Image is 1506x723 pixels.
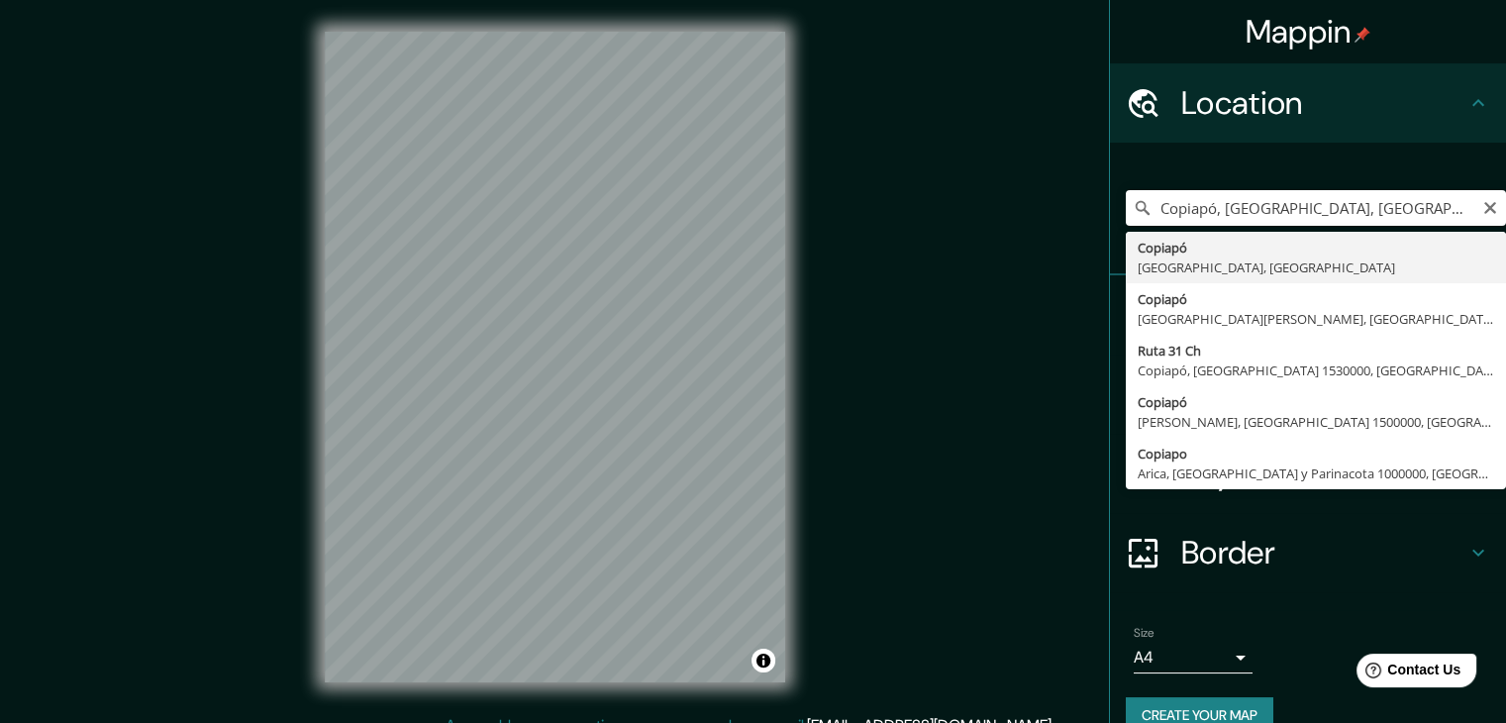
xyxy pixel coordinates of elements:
[1138,258,1494,277] div: [GEOGRAPHIC_DATA], [GEOGRAPHIC_DATA]
[1482,197,1498,216] button: Clear
[1110,434,1506,513] div: Layout
[1330,646,1484,701] iframe: Help widget launcher
[1110,275,1506,355] div: Pins
[1134,625,1155,642] label: Size
[1138,464,1494,483] div: Arica, [GEOGRAPHIC_DATA] y Parinacota 1000000, [GEOGRAPHIC_DATA]
[1110,513,1506,592] div: Border
[1181,533,1466,572] h4: Border
[1138,444,1494,464] div: Copiapo
[1355,27,1370,43] img: pin-icon.png
[1126,190,1506,226] input: Pick your city or area
[1138,392,1494,412] div: Copiapó
[1138,412,1494,432] div: [PERSON_NAME], [GEOGRAPHIC_DATA] 1500000, [GEOGRAPHIC_DATA]
[752,649,775,672] button: Toggle attribution
[1246,12,1371,52] h4: Mappin
[1110,355,1506,434] div: Style
[1181,83,1466,123] h4: Location
[1181,454,1466,493] h4: Layout
[1134,642,1253,673] div: A4
[325,32,785,682] canvas: Map
[1138,361,1494,380] div: Copiapó, [GEOGRAPHIC_DATA] 1530000, [GEOGRAPHIC_DATA]
[1138,289,1494,309] div: Copiapó
[1138,238,1494,258] div: Copiapó
[1110,63,1506,143] div: Location
[1138,309,1494,329] div: [GEOGRAPHIC_DATA][PERSON_NAME], [GEOGRAPHIC_DATA] 1410000, [GEOGRAPHIC_DATA]
[1138,341,1494,361] div: Ruta 31 Ch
